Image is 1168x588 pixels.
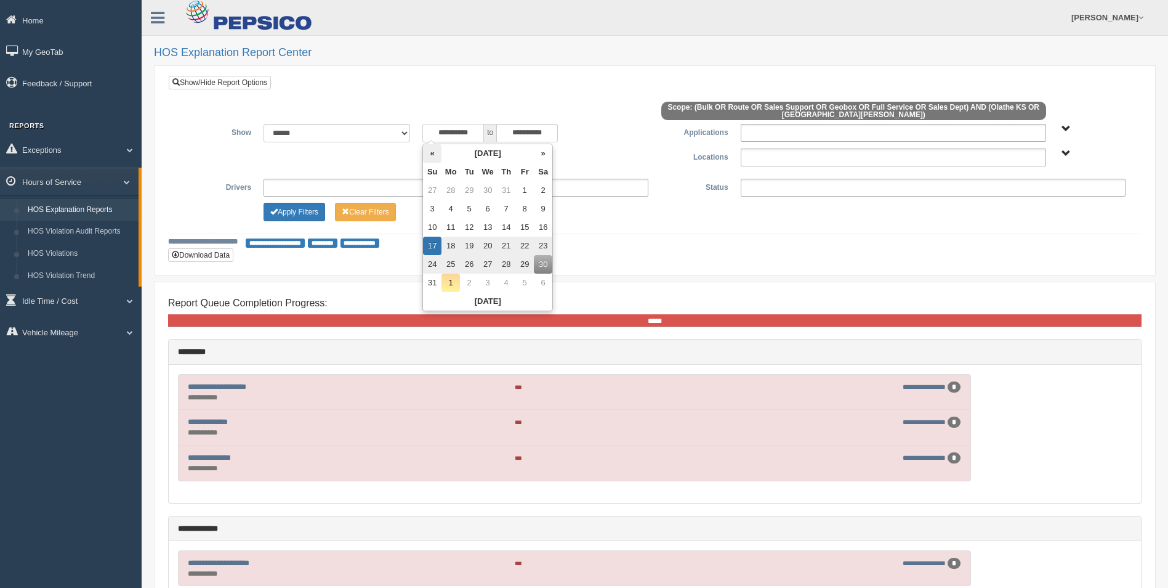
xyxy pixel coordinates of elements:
td: 30 [534,255,552,274]
td: 1 [441,274,460,292]
label: Locations [655,149,735,163]
td: 11 [441,218,460,237]
td: 4 [441,200,460,218]
th: [DATE] [441,144,534,163]
th: Sa [534,163,552,181]
td: 19 [460,237,478,255]
td: 28 [441,181,460,200]
th: « [423,144,441,163]
td: 23 [534,237,552,255]
button: Download Data [168,248,233,262]
th: Th [497,163,515,181]
td: 3 [423,200,441,218]
td: 12 [460,218,478,237]
td: 29 [515,255,534,274]
label: Applications [654,124,734,139]
td: 4 [497,274,515,292]
h4: Report Queue Completion Progress: [168,298,1142,309]
td: 28 [497,255,515,274]
td: 27 [423,181,441,200]
td: 8 [515,200,534,218]
td: 18 [441,237,460,255]
td: 24 [423,255,441,274]
label: Status [654,179,734,194]
td: 16 [534,218,552,237]
th: Su [423,163,441,181]
td: 15 [515,218,534,237]
th: Tu [460,163,478,181]
a: HOS Explanation Reports [22,199,139,221]
td: 26 [460,255,478,274]
button: Change Filter Options [335,203,396,221]
td: 17 [423,237,441,255]
td: 5 [460,200,478,218]
th: Fr [515,163,534,181]
th: [DATE] [423,292,552,311]
td: 5 [515,274,534,292]
td: 13 [478,218,497,237]
td: 3 [478,274,497,292]
td: 27 [478,255,497,274]
td: 22 [515,237,534,255]
td: 30 [478,181,497,200]
td: 29 [460,181,478,200]
td: 2 [460,274,478,292]
td: 31 [423,274,441,292]
td: 1 [515,181,534,200]
label: Drivers [178,179,257,194]
a: HOS Violation Trend [22,265,139,287]
td: 6 [478,200,497,218]
a: HOS Violation Audit Reports [22,221,139,243]
td: 31 [497,181,515,200]
span: Scope: (Bulk OR Route OR Sales Support OR Geobox OR Full Service OR Sales Dept) AND (Olathe KS OR... [661,102,1046,120]
td: 14 [497,218,515,237]
td: 7 [497,200,515,218]
span: to [484,124,496,142]
th: We [478,163,497,181]
td: 21 [497,237,515,255]
label: Show [178,124,257,139]
h2: HOS Explanation Report Center [154,47,1156,59]
td: 9 [534,200,552,218]
th: Mo [441,163,460,181]
td: 6 [534,274,552,292]
td: 2 [534,181,552,200]
td: 25 [441,255,460,274]
a: HOS Violations [22,243,139,265]
td: 10 [423,218,441,237]
td: 20 [478,237,497,255]
th: » [534,144,552,163]
button: Change Filter Options [264,203,325,221]
a: Show/Hide Report Options [169,76,271,89]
